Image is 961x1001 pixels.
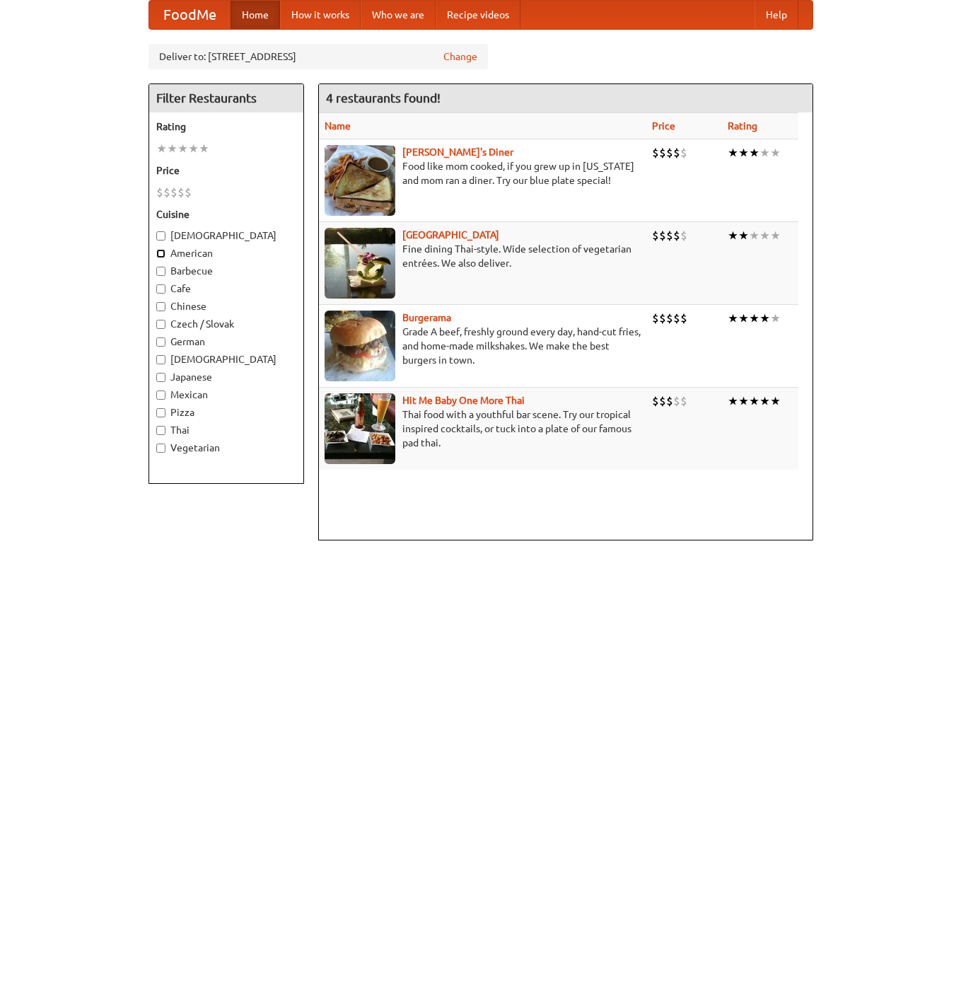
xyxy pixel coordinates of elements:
[163,185,170,200] li: $
[673,228,680,243] li: $
[749,228,759,243] li: ★
[156,284,165,294] input: Cafe
[156,299,296,313] label: Chinese
[728,145,738,161] li: ★
[673,311,680,326] li: $
[156,355,165,364] input: [DEMOGRAPHIC_DATA]
[156,405,296,420] label: Pizza
[738,393,749,409] li: ★
[148,44,488,69] div: Deliver to: [STREET_ADDRESS]
[666,393,673,409] li: $
[770,228,781,243] li: ★
[749,145,759,161] li: ★
[652,311,659,326] li: $
[156,249,165,258] input: American
[770,311,781,326] li: ★
[402,312,451,323] a: Burgerama
[728,311,738,326] li: ★
[231,1,280,29] a: Home
[156,426,165,435] input: Thai
[728,120,757,132] a: Rating
[156,388,296,402] label: Mexican
[402,146,513,158] a: [PERSON_NAME]'s Diner
[185,185,192,200] li: $
[156,352,296,366] label: [DEMOGRAPHIC_DATA]
[156,408,165,417] input: Pizza
[759,228,770,243] li: ★
[325,120,351,132] a: Name
[156,370,296,384] label: Japanese
[156,163,296,178] h5: Price
[156,267,165,276] input: Barbecue
[325,393,395,464] img: babythai.jpg
[680,145,687,161] li: $
[738,228,749,243] li: ★
[652,120,675,132] a: Price
[728,393,738,409] li: ★
[156,373,165,382] input: Japanese
[156,302,165,311] input: Chinese
[770,145,781,161] li: ★
[402,395,525,406] a: Hit Me Baby One More Thai
[280,1,361,29] a: How it works
[652,145,659,161] li: $
[149,1,231,29] a: FoodMe
[156,185,163,200] li: $
[749,393,759,409] li: ★
[167,141,177,156] li: ★
[156,231,165,241] input: [DEMOGRAPHIC_DATA]
[156,207,296,221] h5: Cuisine
[156,337,165,347] input: German
[738,311,749,326] li: ★
[652,228,659,243] li: $
[436,1,520,29] a: Recipe videos
[402,229,499,241] a: [GEOGRAPHIC_DATA]
[156,320,165,329] input: Czech / Slovak
[156,228,296,243] label: [DEMOGRAPHIC_DATA]
[673,145,680,161] li: $
[443,50,477,64] a: Change
[652,393,659,409] li: $
[673,393,680,409] li: $
[156,264,296,278] label: Barbecue
[156,120,296,134] h5: Rating
[170,185,177,200] li: $
[659,228,666,243] li: $
[156,335,296,349] label: German
[149,84,303,112] h4: Filter Restaurants
[325,228,395,299] img: satay.jpg
[325,407,641,450] p: Thai food with a youthful bar scene. Try our tropical inspired cocktails, or tuck into a plate of...
[156,441,296,455] label: Vegetarian
[177,185,185,200] li: $
[156,141,167,156] li: ★
[738,145,749,161] li: ★
[156,423,296,437] label: Thai
[666,228,673,243] li: $
[728,228,738,243] li: ★
[759,393,770,409] li: ★
[325,325,641,367] p: Grade A beef, freshly ground every day, hand-cut fries, and home-made milkshakes. We make the bes...
[759,145,770,161] li: ★
[666,311,673,326] li: $
[770,393,781,409] li: ★
[680,311,687,326] li: $
[325,159,641,187] p: Food like mom cooked, if you grew up in [US_STATE] and mom ran a diner. Try our blue plate special!
[156,444,165,453] input: Vegetarian
[666,145,673,161] li: $
[156,282,296,296] label: Cafe
[188,141,199,156] li: ★
[659,311,666,326] li: $
[325,145,395,216] img: sallys.jpg
[156,246,296,260] label: American
[755,1,798,29] a: Help
[156,317,296,331] label: Czech / Slovak
[680,393,687,409] li: $
[749,311,759,326] li: ★
[325,242,641,270] p: Fine dining Thai-style. Wide selection of vegetarian entrées. We also deliver.
[659,393,666,409] li: $
[199,141,209,156] li: ★
[659,145,666,161] li: $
